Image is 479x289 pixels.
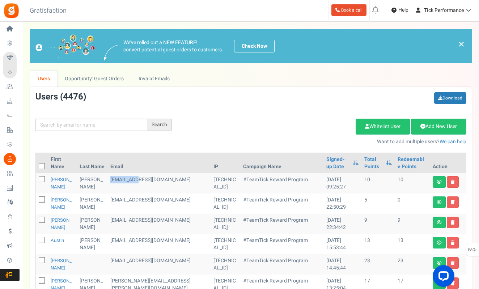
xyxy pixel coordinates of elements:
[107,214,211,234] td: Team Tick
[77,153,108,173] th: Last Name
[411,119,466,135] a: Add New User
[63,90,83,103] span: 4476
[77,173,108,194] td: [PERSON_NAME]
[395,173,430,194] td: 10
[361,214,395,234] td: 9
[211,173,240,194] td: [TECHNICAL_ID]
[451,180,455,184] i: Delete user
[437,180,442,184] i: View details
[397,7,408,14] span: Help
[430,153,466,173] th: Action
[234,40,275,52] a: Check Now
[326,156,349,170] a: Signed-up Date
[30,71,58,87] a: Users
[51,196,72,211] a: [PERSON_NAME]
[211,234,240,254] td: [TECHNICAL_ID]
[48,153,77,173] th: First Name
[323,194,362,214] td: [DATE] 22:50:29
[240,214,323,234] td: #TeamTick Reward Program
[58,71,131,87] a: Opportunity: Guest Orders
[107,153,211,173] th: Email
[424,7,464,14] span: Tick Performance
[323,254,362,275] td: [DATE] 14:45:44
[51,237,64,244] a: Austin
[51,257,72,271] a: [PERSON_NAME]
[240,234,323,254] td: #TeamTick Reward Program
[35,119,147,131] input: Search by email or name
[458,40,465,48] a: ×
[77,234,108,254] td: [PERSON_NAME]
[51,176,72,190] a: [PERSON_NAME]
[123,39,223,54] p: We've rolled out a NEW FEATURE! convert potential guest orders to customers.
[356,119,410,135] a: Whitelist User
[35,34,95,58] img: images
[398,156,427,170] a: Redeemable Points
[451,200,455,204] i: Delete user
[361,194,395,214] td: 5
[331,4,366,16] a: Book a call
[361,254,395,275] td: 23
[51,217,72,231] a: [PERSON_NAME]
[240,194,323,214] td: #TeamTick Reward Program
[323,214,362,234] td: [DATE] 22:34:42
[104,45,118,60] img: images
[107,173,211,194] td: [EMAIL_ADDRESS][DOMAIN_NAME]
[211,194,240,214] td: [TECHNICAL_ID]
[437,261,442,265] i: View details
[440,138,466,145] a: We can help
[211,153,240,173] th: IP
[323,234,362,254] td: [DATE] 15:53:44
[468,243,478,257] span: FAQs
[77,194,108,214] td: [PERSON_NAME]
[437,220,442,225] i: View details
[323,173,362,194] td: [DATE] 09:25:27
[389,4,411,16] a: Help
[107,194,211,214] td: Team Tick
[451,261,455,265] i: Delete user
[3,3,20,19] img: Gratisfaction
[240,173,323,194] td: #TeamTick Reward Program
[211,214,240,234] td: [TECHNICAL_ID]
[364,156,382,170] a: Total Points
[183,138,466,145] p: Want to add multiple users?
[107,254,211,275] td: Team Tick
[451,241,455,245] i: Delete user
[434,92,466,104] a: Download
[451,220,455,225] i: Delete user
[437,200,442,204] i: View details
[131,71,177,87] a: Invalid Emails
[211,254,240,275] td: [TECHNICAL_ID]
[395,194,430,214] td: 0
[240,254,323,275] td: #TeamTick Reward Program
[240,153,323,173] th: Campaign Name
[361,234,395,254] td: 13
[147,119,172,131] div: Search
[22,4,75,18] h3: Gratisfaction
[395,234,430,254] td: 13
[437,241,442,245] i: View details
[107,234,211,254] td: Team Tick
[395,254,430,275] td: 23
[395,214,430,234] td: 9
[77,214,108,234] td: [PERSON_NAME]
[35,92,86,102] h3: Users ( )
[361,173,395,194] td: 10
